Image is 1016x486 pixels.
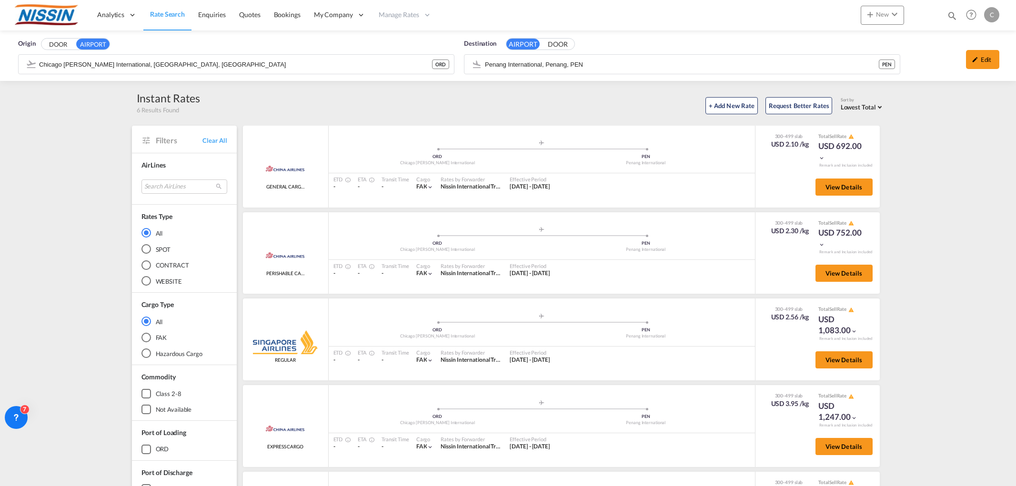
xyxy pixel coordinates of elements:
[379,10,419,20] span: Manage Rates
[274,10,301,19] span: Bookings
[264,244,307,268] img: China Airlines Ltd.
[879,60,895,69] div: PEN
[829,220,837,226] span: Sell
[510,269,550,277] span: [DATE] - [DATE]
[542,327,750,333] div: PEN
[818,219,866,227] div: Total Rate
[416,176,434,183] div: Cargo
[382,183,409,191] div: -
[416,269,427,277] span: FAK
[815,179,873,196] button: View Details
[485,57,879,71] input: Search by Airport
[818,155,825,161] md-icon: icon-chevron-down
[510,183,550,191] div: 01 Mar 2023 - 31 Mar 2026
[156,135,203,146] span: Filters
[705,97,758,114] button: + Add New Rate
[382,356,409,364] div: -
[382,443,409,451] div: -
[464,39,496,49] span: Destination
[358,349,372,356] div: ETA
[536,140,547,145] md-icon: assets/icons/custom/roll-o-plane.svg
[769,219,809,226] div: 300-499 slab
[812,423,880,428] div: Remark and Inclusion included
[963,7,979,23] span: Help
[510,443,550,451] div: 01 Mar 2023 - 31 Mar 2026
[815,438,873,455] button: View Details
[841,101,885,112] md-select: Select: Lowest Total
[264,417,307,441] img: China Airlines Ltd.
[358,183,360,190] span: -
[416,443,427,450] span: FAK
[847,306,854,313] button: icon-alert
[542,160,750,166] div: Penang International
[848,307,854,313] md-icon: icon-alert
[829,479,837,485] span: Sell
[150,10,185,18] span: Rate Search
[825,183,863,191] span: View Details
[542,420,750,426] div: Penang International
[333,356,335,363] span: -
[818,227,866,250] div: USD 752.00
[416,183,427,190] span: FAK
[441,356,500,364] div: Nissin International Transport USA
[889,9,900,20] md-icon: icon-chevron-down
[812,163,880,168] div: Remark and Inclusion included
[769,133,809,139] div: 300-499 slab
[137,90,201,106] div: Instant Rates
[275,357,295,363] span: REGULAR
[427,357,433,364] md-icon: icon-chevron-down
[825,356,863,364] span: View Details
[536,314,547,318] md-icon: assets/icons/custom/roll-o-plane.svg
[333,160,542,166] div: Chicago [PERSON_NAME] International
[818,314,866,337] div: USD 1,083.00
[416,262,434,269] div: Cargo
[536,227,547,232] md-icon: assets/icons/custom/roll-o-plane.svg
[765,97,832,114] button: Request Better Rates
[382,262,409,269] div: Transit Time
[441,269,500,278] div: Nissin International Transport USA
[382,269,409,278] div: -
[333,420,542,426] div: Chicago [PERSON_NAME] International
[812,249,880,255] div: Remark and Inclusion included
[141,244,227,254] md-radio-button: SPOT
[441,356,528,363] span: Nissin International Transport USA
[333,436,349,443] div: ETD
[829,393,837,398] span: Sell
[825,443,863,450] span: View Details
[818,306,866,313] div: Total Rate
[541,39,574,50] button: DOOR
[542,247,750,253] div: Penang International
[333,262,349,269] div: ETD
[141,212,172,221] div: Rates Type
[333,327,542,333] div: ORD
[818,241,825,248] md-icon: icon-chevron-down
[141,349,227,358] md-radio-button: Hazardous Cargo
[510,183,550,190] span: [DATE] - [DATE]
[427,444,433,450] md-icon: icon-chevron-down
[253,330,318,354] img: Singapore Airlines Limited
[510,262,550,269] div: Effective Period
[333,247,542,253] div: Chicago [PERSON_NAME] International
[382,436,409,443] div: Transit Time
[441,262,500,269] div: Rates by Forwarder
[141,428,187,436] span: Port of Loading
[427,184,433,190] md-icon: icon-chevron-down
[333,414,542,420] div: ORD
[771,139,809,149] div: USD 2.10 /kg
[416,356,427,363] span: FAK
[841,103,876,111] span: Lowest Total
[156,405,192,414] div: not available
[432,60,449,69] div: ORD
[441,269,528,277] span: Nissin International Transport USA
[333,176,349,183] div: ETD
[441,349,500,356] div: Rates by Forwarder
[818,133,866,140] div: Total Rate
[141,445,227,454] md-checkbox: ORD
[366,437,372,443] md-icon: Estimated Time Of Arrival
[848,134,854,139] md-icon: icon-alert
[18,39,35,49] span: Origin
[358,269,360,277] span: -
[137,106,180,114] span: 6 Results Found
[506,39,540,50] button: AIRPORT
[76,39,110,50] button: AIRPORT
